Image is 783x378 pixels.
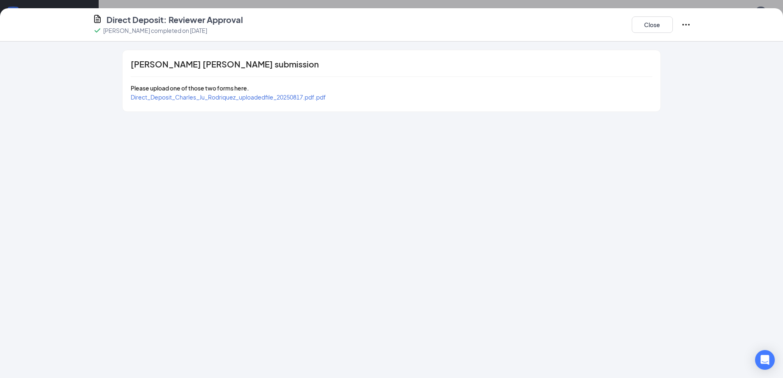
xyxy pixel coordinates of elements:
svg: Checkmark [92,26,102,35]
div: Open Intercom Messenger [755,350,775,370]
span: [PERSON_NAME] [PERSON_NAME] submission [131,60,319,68]
svg: Ellipses [681,20,691,30]
p: [PERSON_NAME] completed on [DATE] [103,26,207,35]
span: Please upload one of those two forms here. [131,84,249,92]
button: Close [632,16,673,33]
svg: CustomFormIcon [92,14,102,24]
a: Direct_Deposit_Charles_Ju_Rodriquez_uploadedfile_20250817.pdf.pdf [131,93,326,101]
h4: Direct Deposit: Reviewer Approval [106,14,243,26]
